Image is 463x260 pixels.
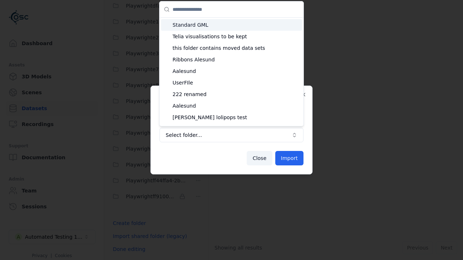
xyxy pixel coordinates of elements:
span: Telia visualisations to be kept [173,33,299,40]
span: [DATE] [173,125,299,133]
span: Standard GML [173,21,299,29]
span: Aalesund [173,68,299,75]
span: Aalesund [173,102,299,109]
span: UserFIle [173,79,299,86]
span: [PERSON_NAME] lolipops test [173,114,299,121]
span: this folder contains moved data sets [173,44,299,52]
span: Ribbons Alesund [173,56,299,63]
div: Suggestions [160,18,303,126]
span: 222 renamed [173,91,299,98]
